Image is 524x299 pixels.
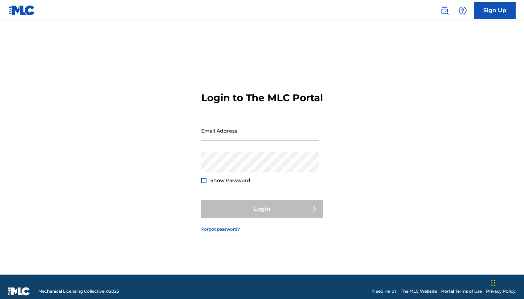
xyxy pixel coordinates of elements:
[486,288,516,294] a: Privacy Policy
[474,2,516,19] a: Sign Up
[438,3,452,17] a: Public Search
[201,226,240,232] a: Forgot password?
[8,5,35,15] img: MLC Logo
[201,92,323,104] h3: Login to The MLC Portal
[8,287,30,296] img: logo
[38,288,119,294] span: Mechanical Licensing Collective © 2025
[372,288,397,294] a: Need Help?
[440,6,449,15] img: search
[491,272,495,293] div: Drag
[210,177,250,184] span: Show Password
[489,266,524,299] iframe: Chat Widget
[441,288,482,294] a: Portal Terms of Use
[456,3,470,17] div: Help
[459,6,467,15] img: help
[401,288,437,294] a: The MLC Website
